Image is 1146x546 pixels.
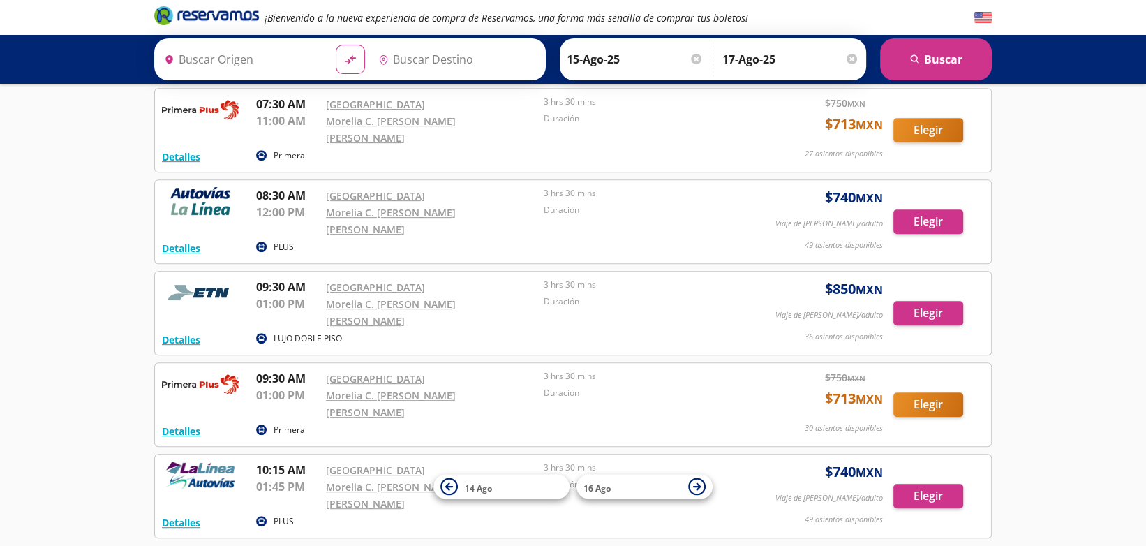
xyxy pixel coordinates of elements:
[256,370,319,387] p: 09:30 AM
[265,11,748,24] em: ¡Bienvenido a la nueva experiencia de compra de Reservamos, una forma más sencilla de comprar tus...
[893,392,963,417] button: Elegir
[825,96,865,110] span: $ 750
[825,114,883,135] span: $ 713
[162,149,200,164] button: Detalles
[856,392,883,407] small: MXN
[544,204,754,216] p: Duración
[154,5,259,26] i: Brand Logo
[326,297,456,327] a: Morelia C. [PERSON_NAME] [PERSON_NAME]
[805,422,883,434] p: 30 asientos disponibles
[576,475,713,499] button: 16 Ago
[544,295,754,308] p: Duración
[256,478,319,495] p: 01:45 PM
[326,389,456,419] a: Morelia C. [PERSON_NAME] [PERSON_NAME]
[162,515,200,530] button: Detalles
[274,515,294,528] p: PLUS
[544,187,754,200] p: 3 hrs 30 mins
[162,332,200,347] button: Detalles
[825,370,865,385] span: $ 750
[465,482,492,494] span: 14 Ago
[893,118,963,142] button: Elegir
[847,98,865,109] small: MXN
[256,462,319,478] p: 10:15 AM
[893,484,963,508] button: Elegir
[326,281,425,294] a: [GEOGRAPHIC_DATA]
[256,96,319,112] p: 07:30 AM
[567,42,704,77] input: Elegir Fecha
[256,204,319,221] p: 12:00 PM
[274,241,294,253] p: PLUS
[326,206,456,236] a: Morelia C. [PERSON_NAME] [PERSON_NAME]
[162,187,239,215] img: RESERVAMOS
[162,96,239,124] img: RESERVAMOS
[326,480,456,510] a: Morelia C. [PERSON_NAME] [PERSON_NAME]
[326,115,456,145] a: Morelia C. [PERSON_NAME] [PERSON_NAME]
[256,187,319,204] p: 08:30 AM
[974,9,992,27] button: English
[544,462,754,474] p: 3 hrs 30 mins
[256,279,319,295] p: 09:30 AM
[154,5,259,30] a: Brand Logo
[162,370,239,398] img: RESERVAMOS
[847,373,865,383] small: MXN
[256,295,319,312] p: 01:00 PM
[825,187,883,208] span: $ 740
[856,191,883,206] small: MXN
[825,462,883,482] span: $ 740
[805,514,883,526] p: 49 asientos disponibles
[256,112,319,129] p: 11:00 AM
[544,387,754,399] p: Duración
[583,482,611,494] span: 16 Ago
[805,239,883,251] p: 49 asientos disponibles
[544,279,754,291] p: 3 hrs 30 mins
[162,241,200,256] button: Detalles
[805,148,883,160] p: 27 asientos disponibles
[856,282,883,297] small: MXN
[162,462,239,489] img: RESERVAMOS
[775,218,883,230] p: Viaje de [PERSON_NAME]/adulto
[162,424,200,438] button: Detalles
[544,96,754,108] p: 3 hrs 30 mins
[326,189,425,202] a: [GEOGRAPHIC_DATA]
[433,475,570,499] button: 14 Ago
[722,42,859,77] input: Opcional
[326,98,425,111] a: [GEOGRAPHIC_DATA]
[856,465,883,480] small: MXN
[825,388,883,409] span: $ 713
[893,301,963,325] button: Elegir
[326,464,425,477] a: [GEOGRAPHIC_DATA]
[544,370,754,383] p: 3 hrs 30 mins
[256,387,319,404] p: 01:00 PM
[775,309,883,321] p: Viaje de [PERSON_NAME]/adulto
[326,372,425,385] a: [GEOGRAPHIC_DATA]
[880,38,992,80] button: Buscar
[893,209,963,234] button: Elegir
[274,424,305,436] p: Primera
[373,42,539,77] input: Buscar Destino
[775,492,883,504] p: Viaje de [PERSON_NAME]/adulto
[825,279,883,300] span: $ 850
[158,42,325,77] input: Buscar Origen
[162,279,239,307] img: RESERVAMOS
[856,117,883,133] small: MXN
[805,331,883,343] p: 36 asientos disponibles
[544,112,754,125] p: Duración
[274,332,342,345] p: LUJO DOBLE PISO
[274,149,305,162] p: Primera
